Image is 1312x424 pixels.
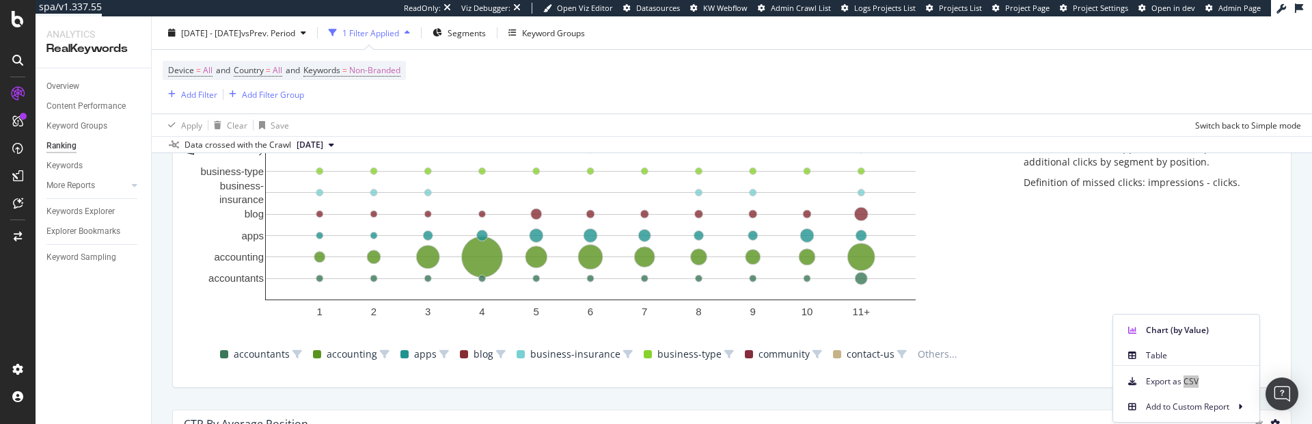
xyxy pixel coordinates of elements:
button: Add Filter [163,86,217,103]
text: business-type [200,165,264,177]
div: Save [271,119,289,131]
text: 1 [317,306,323,317]
span: All [203,61,213,80]
span: and [286,64,300,76]
span: Project Settings [1073,3,1128,13]
a: Ranking [46,139,141,153]
text: 4 [479,306,484,317]
button: Switch back to Simple mode [1190,114,1301,136]
div: Add Filter Group [242,88,304,100]
a: More Reports [46,178,128,193]
span: Chart (by Value) [1146,324,1248,336]
a: Admin Crawl List [758,3,831,14]
text: accounting [214,251,264,263]
span: vs Prev. Period [241,27,295,38]
button: Add Filter Group [223,86,304,103]
a: Open Viz Editor [543,3,613,14]
div: Viz Debugger: [461,3,510,14]
button: Apply [163,114,202,136]
span: business-insurance [530,346,620,362]
text: 8 [696,306,701,317]
div: Overview [46,79,79,94]
div: More Reports [46,178,95,193]
p: This chart identifies opportunities to capture additional clicks by segment by position. [1024,142,1266,169]
div: Keyword Groups [522,27,585,38]
button: [DATE] [291,137,340,153]
text: blog [245,209,264,220]
div: Data crossed with the Crawl [184,139,291,151]
div: 1 Filter Applied [342,27,399,38]
span: accounting [327,346,377,362]
button: 1 Filter Applied [323,22,415,44]
text: 9 [750,306,756,317]
text: 2 [371,306,377,317]
span: Datasources [636,3,680,13]
a: Keyword Groups [46,119,141,133]
span: and [216,64,230,76]
span: Projects List [939,3,982,13]
text: apps [241,230,264,241]
div: Apply [181,119,202,131]
span: Logs Projects List [854,3,916,13]
p: Definition of missed clicks: impressions - clicks. [1024,176,1266,189]
span: Project Page [1005,3,1050,13]
text: 3 [425,306,430,317]
div: Keywords [46,159,83,173]
a: Logs Projects List [841,3,916,14]
a: Project Settings [1060,3,1128,14]
a: Project Page [992,3,1050,14]
div: RealKeywords [46,41,140,57]
span: = [342,64,347,76]
text: 7 [642,306,647,317]
span: Device [168,64,194,76]
span: = [266,64,271,76]
text: Dimensions [184,101,196,155]
span: blog [474,346,493,362]
span: Table [1146,349,1248,362]
span: Admin Crawl List [771,3,831,13]
div: Ranking [46,139,77,153]
span: Open in dev [1151,3,1195,13]
span: 2025 Sep. 19th [297,139,323,151]
a: Keywords Explorer [46,204,141,219]
a: Overview [46,79,141,94]
span: Keywords [303,64,340,76]
text: insurance [219,194,264,205]
button: Save [254,114,289,136]
span: Export as CSV [1146,375,1248,388]
span: = [196,64,201,76]
div: Clear [227,119,247,131]
span: Add to Custom Report [1146,401,1229,413]
span: community [758,346,810,362]
span: apps [414,346,437,362]
span: Segments [448,27,486,38]
a: Explorer Bookmarks [46,224,141,239]
span: Others... [912,346,963,362]
a: KW Webflow [690,3,748,14]
span: accountants [234,346,290,362]
div: Analytics [46,27,140,41]
span: [DATE] - [DATE] [181,27,241,38]
text: 5 [534,306,539,317]
div: Switch back to Simple mode [1195,119,1301,131]
span: business-type [657,346,722,362]
div: ReadOnly: [404,3,441,14]
button: Keyword Groups [503,22,590,44]
a: Datasources [623,3,680,14]
div: Content Performance [46,99,126,114]
span: Country [234,64,264,76]
text: 10 [802,306,813,317]
span: Open Viz Editor [557,3,613,13]
span: contact-us [847,346,894,362]
span: Admin Page [1218,3,1261,13]
span: KW Webflow [703,3,748,13]
span: Non-Branded [349,61,400,80]
div: Add Filter [181,88,217,100]
a: Keywords [46,159,141,173]
a: Open in dev [1138,3,1195,14]
div: Keywords Explorer [46,204,115,219]
a: Keyword Sampling [46,250,141,265]
text: 11+ [853,306,871,317]
div: Open Intercom Messenger [1266,377,1298,410]
div: Explorer Bookmarks [46,224,120,239]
